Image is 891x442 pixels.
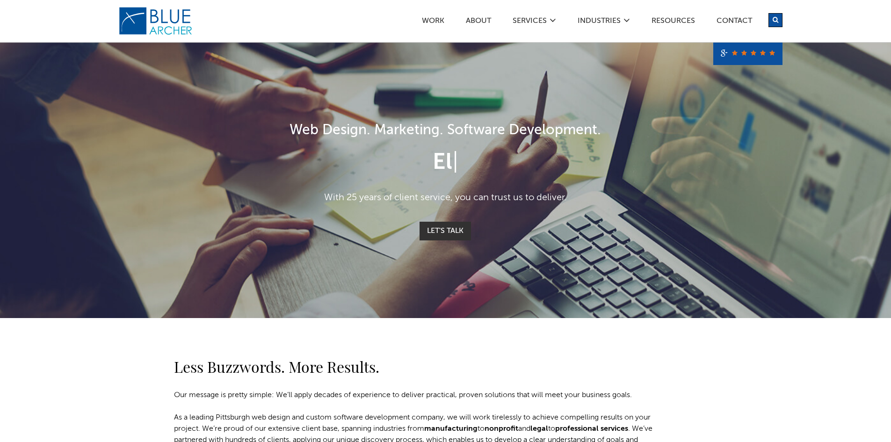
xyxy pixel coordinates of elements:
span: El [433,152,452,174]
a: professional services [555,425,628,433]
a: Work [421,17,445,27]
p: With 25 years of client service, you can trust us to deliver. [174,191,717,205]
img: Blue Archer Logo [118,7,193,36]
h1: Web Design. Marketing. Software Development. [174,120,717,141]
a: nonprofit [485,425,518,433]
a: manufacturing [424,425,478,433]
a: Let's Talk [420,222,471,240]
a: Industries [577,17,621,27]
a: SERVICES [512,17,547,27]
span: | [452,152,458,174]
h2: Less Buzzwords. More Results. [174,355,660,378]
a: Resources [651,17,695,27]
p: Our message is pretty simple: We’ll apply decades of experience to deliver practical, proven solu... [174,390,660,401]
a: Contact [716,17,753,27]
a: legal [530,425,548,433]
a: ABOUT [465,17,492,27]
